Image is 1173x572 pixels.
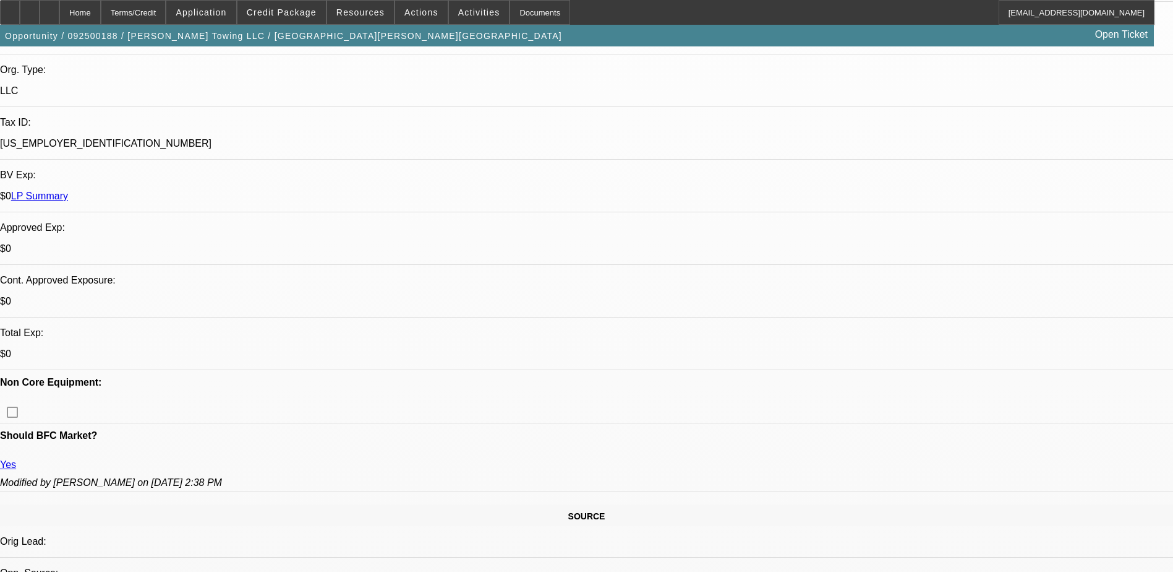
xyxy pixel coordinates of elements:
a: LP Summary [11,191,68,201]
span: Actions [404,7,438,17]
span: Activities [458,7,500,17]
button: Credit Package [237,1,326,24]
button: Actions [395,1,448,24]
span: Opportunity / 092500188 / [PERSON_NAME] Towing LLC / [GEOGRAPHIC_DATA][PERSON_NAME][GEOGRAPHIC_DATA] [5,31,562,41]
span: Resources [336,7,385,17]
span: SOURCE [568,511,605,521]
span: Credit Package [247,7,317,17]
button: Resources [327,1,394,24]
button: Application [166,1,236,24]
a: Open Ticket [1090,24,1153,45]
span: Application [176,7,226,17]
button: Activities [449,1,510,24]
